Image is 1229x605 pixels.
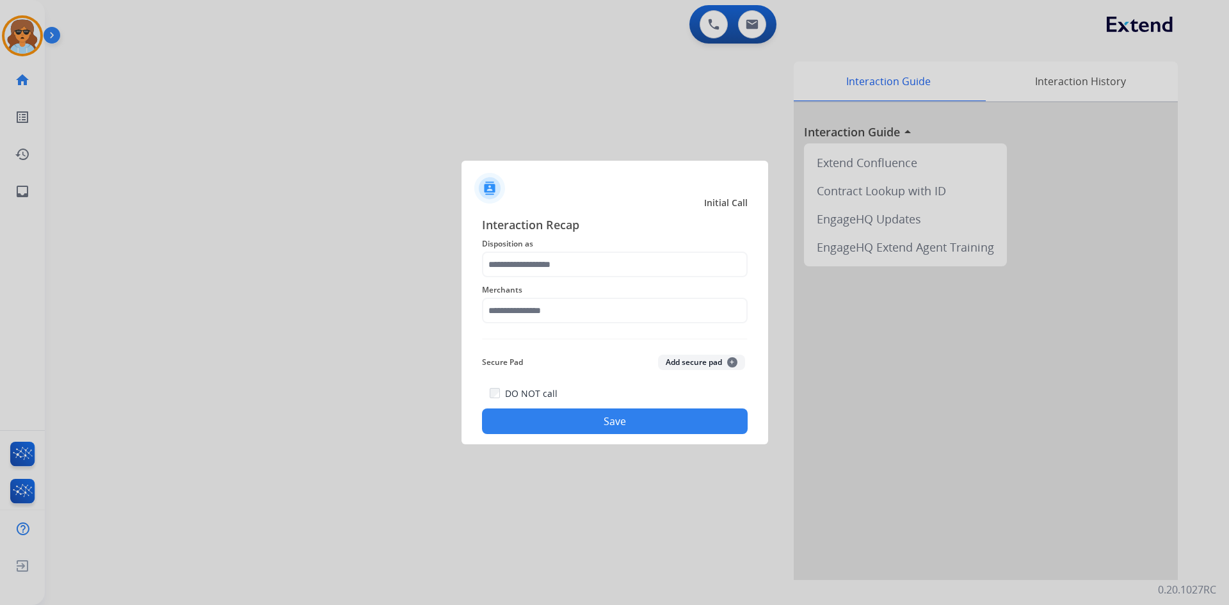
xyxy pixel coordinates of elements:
span: Disposition as [482,236,748,252]
span: + [727,357,737,367]
span: Merchants [482,282,748,298]
span: Initial Call [704,197,748,209]
p: 0.20.1027RC [1158,582,1216,597]
button: Save [482,408,748,434]
button: Add secure pad+ [658,355,745,370]
span: Secure Pad [482,355,523,370]
span: Interaction Recap [482,216,748,236]
label: DO NOT call [505,387,558,400]
img: contactIcon [474,173,505,204]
